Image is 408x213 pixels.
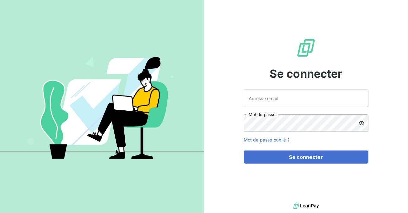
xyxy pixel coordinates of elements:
[296,38,316,58] img: Logo LeanPay
[244,150,368,164] button: Se connecter
[270,65,343,82] span: Se connecter
[244,90,368,107] input: placeholder
[293,201,319,211] img: logo
[244,137,290,142] a: Mot de passe oublié ?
